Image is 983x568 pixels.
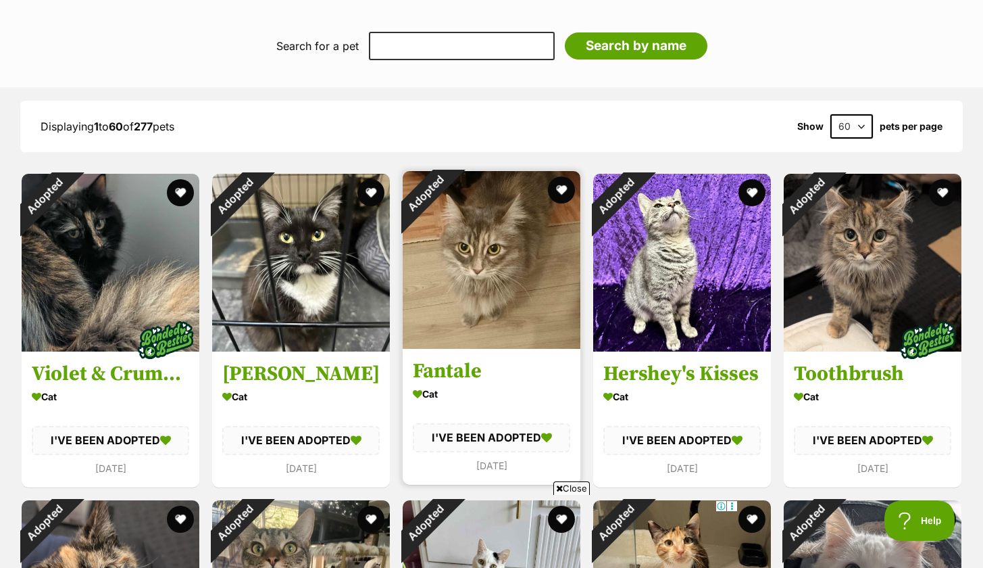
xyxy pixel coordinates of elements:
[195,483,275,563] div: Adopted
[403,348,580,484] a: Fantale Cat I'VE BEEN ADOPTED [DATE] favourite
[603,426,761,454] div: I'VE BEEN ADOPTED
[784,351,961,487] a: Toothbrush Cat I'VE BEEN ADOPTED [DATE] favourite
[603,459,761,477] div: [DATE]
[385,153,465,234] div: Adopted
[22,351,199,487] a: Violet & Crumble Cat I'VE BEEN ADOPTED [DATE] favourite
[41,120,174,133] span: Displaying to of pets
[593,351,771,487] a: Hershey's Kisses Cat I'VE BEEN ADOPTED [DATE] favourite
[109,120,123,133] strong: 60
[880,121,942,132] label: pets per page
[884,500,956,541] iframe: Help Scout Beacon - Open
[413,358,570,384] h3: Fantale
[357,179,384,206] button: favourite
[212,174,390,352] img: Curly Wurly
[738,179,765,206] button: favourite
[794,387,951,406] div: Cat
[784,174,961,352] img: Toothbrush
[32,459,189,477] div: [DATE]
[4,483,84,563] div: Adopted
[222,426,380,454] div: I'VE BEEN ADOPTED
[797,121,824,132] span: Show
[94,120,99,133] strong: 1
[794,459,951,477] div: [DATE]
[246,500,738,561] iframe: Advertisement
[738,506,765,533] button: favourite
[167,179,194,206] button: favourite
[794,426,951,454] div: I'VE BEEN ADOPTED
[212,351,390,487] a: [PERSON_NAME] Cat I'VE BEEN ADOPTED [DATE] favourite
[929,179,956,206] button: favourite
[32,387,189,406] div: Cat
[403,171,580,349] img: Fantale
[222,361,380,387] h3: [PERSON_NAME]
[894,306,961,374] img: bonded besties
[784,341,961,354] a: Adopted
[766,156,847,237] div: Adopted
[603,361,761,387] h3: Hershey's Kisses
[593,341,771,354] a: Adopted
[593,174,771,352] img: Hershey's Kisses
[565,32,707,60] input: Search by name
[413,423,570,452] div: I'VE BEEN ADOPTED
[553,481,590,495] span: Close
[212,341,390,354] a: Adopted
[222,459,380,477] div: [DATE]
[22,174,199,352] img: Violet & Crumble
[134,120,153,133] strong: 277
[22,341,199,354] a: Adopted
[576,156,656,237] div: Adopted
[32,426,189,454] div: I'VE BEEN ADOPTED
[132,306,199,374] img: bonded besties
[413,456,570,475] div: [DATE]
[195,156,275,237] div: Adopted
[276,40,359,52] label: Search for a pet
[548,176,575,204] button: favourite
[413,384,570,404] div: Cat
[4,156,84,237] div: Adopted
[222,387,380,406] div: Cat
[766,483,847,563] div: Adopted
[603,387,761,406] div: Cat
[167,506,194,533] button: favourite
[794,361,951,387] h3: Toothbrush
[403,338,580,352] a: Adopted
[32,361,189,387] h3: Violet & Crumble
